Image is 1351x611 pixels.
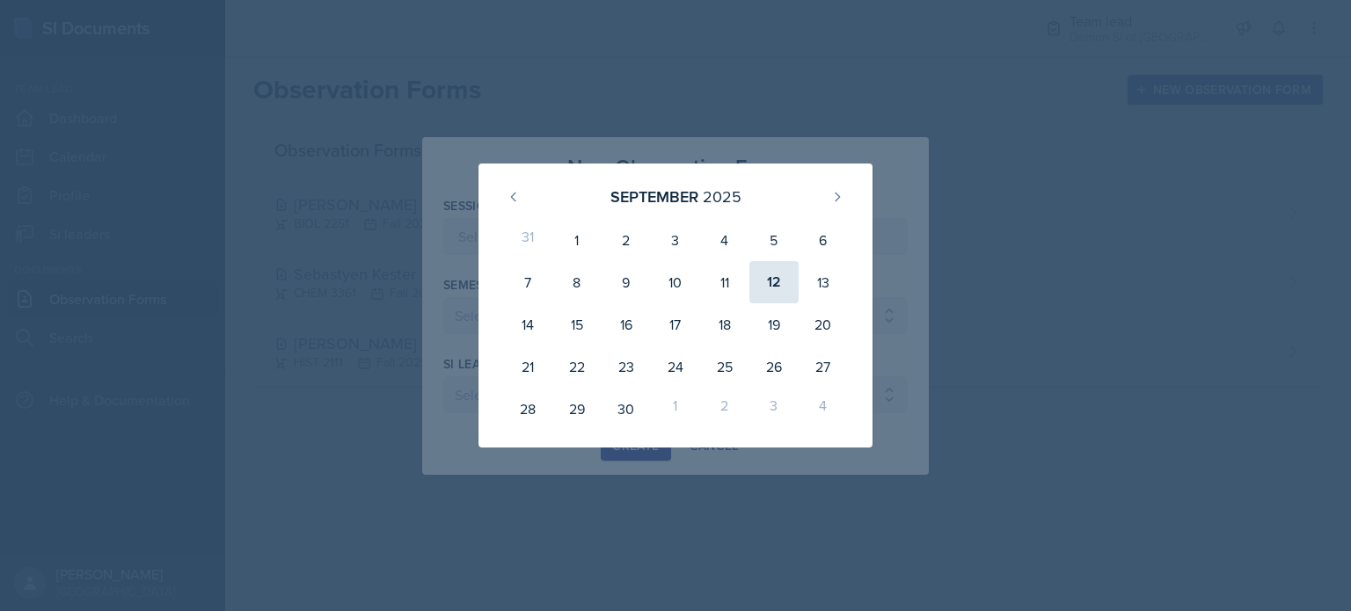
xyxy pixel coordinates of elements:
[749,261,799,303] div: 12
[651,219,700,261] div: 3
[503,261,552,303] div: 7
[602,261,651,303] div: 9
[503,346,552,388] div: 21
[700,303,749,346] div: 18
[503,388,552,430] div: 28
[700,219,749,261] div: 4
[552,219,602,261] div: 1
[602,388,651,430] div: 30
[651,303,700,346] div: 17
[799,303,848,346] div: 20
[552,346,602,388] div: 22
[749,388,799,430] div: 3
[749,303,799,346] div: 19
[651,346,700,388] div: 24
[799,346,848,388] div: 27
[610,185,698,208] div: September
[602,346,651,388] div: 23
[651,388,700,430] div: 1
[503,303,552,346] div: 14
[700,261,749,303] div: 11
[749,219,799,261] div: 5
[503,219,552,261] div: 31
[552,303,602,346] div: 15
[700,346,749,388] div: 25
[799,261,848,303] div: 13
[700,388,749,430] div: 2
[749,346,799,388] div: 26
[602,219,651,261] div: 2
[799,388,848,430] div: 4
[703,185,741,208] div: 2025
[552,388,602,430] div: 29
[651,261,700,303] div: 10
[799,219,848,261] div: 6
[602,303,651,346] div: 16
[552,261,602,303] div: 8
